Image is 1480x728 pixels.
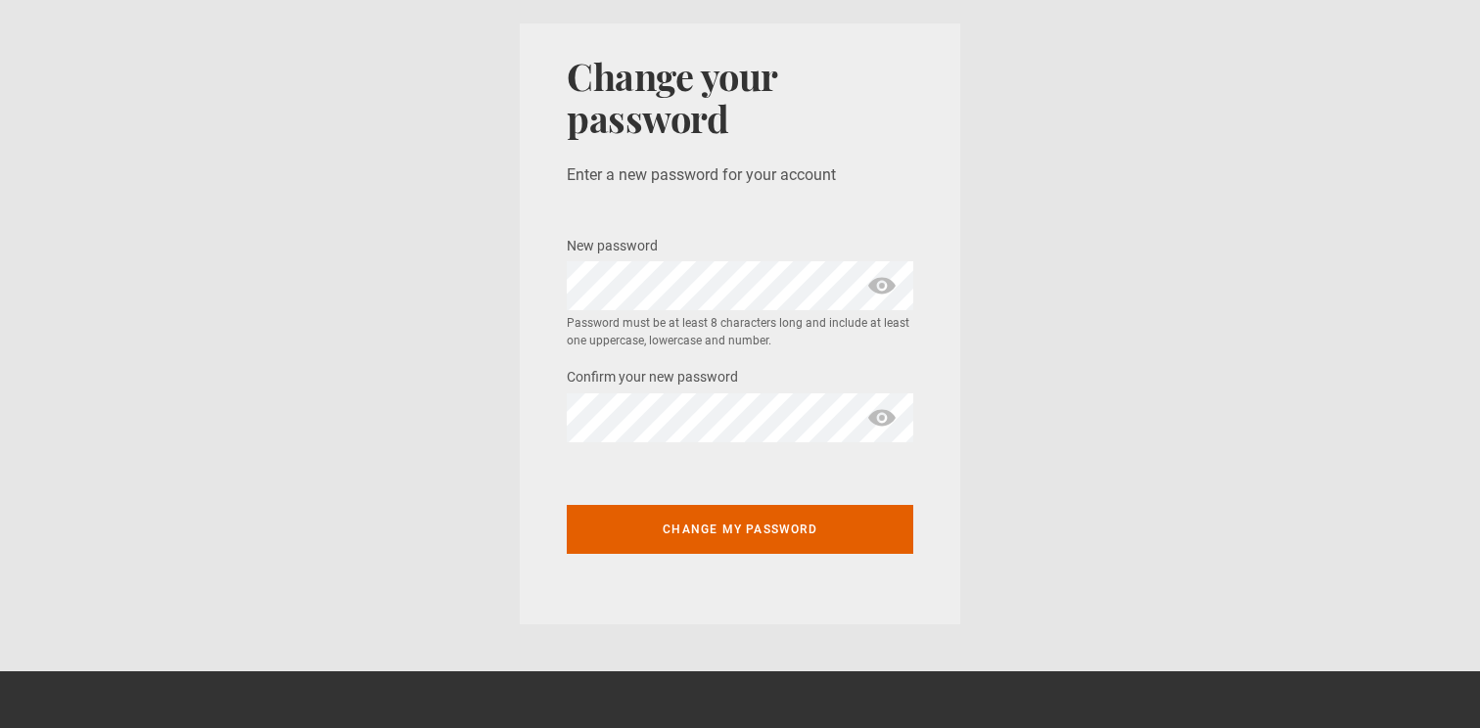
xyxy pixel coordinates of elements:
label: New password [567,235,658,258]
button: Change my password [567,505,913,554]
h1: Change your password [567,55,913,140]
span: show password [866,261,898,310]
span: show password [866,393,898,442]
small: Password must be at least 8 characters long and include at least one uppercase, lowercase and num... [567,314,913,349]
label: Confirm your new password [567,366,738,389]
p: Enter a new password for your account [567,163,913,187]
